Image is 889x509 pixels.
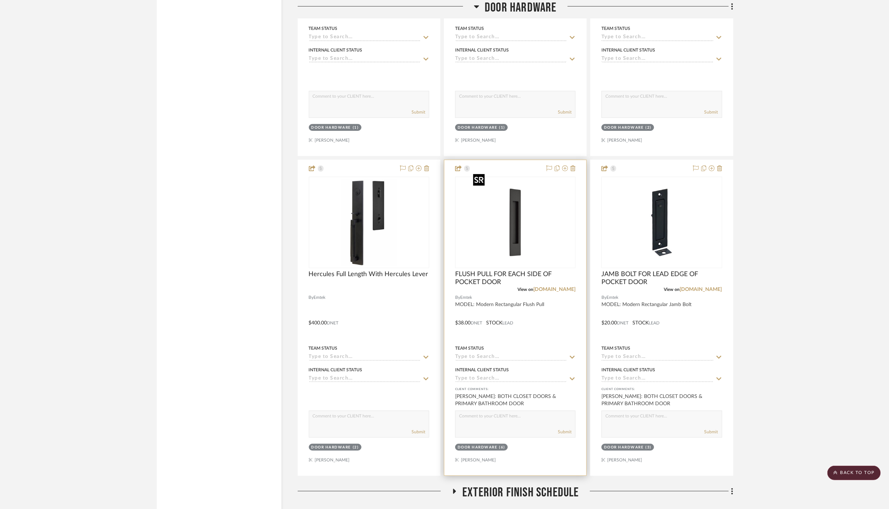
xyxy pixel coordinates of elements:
input: Type to Search… [455,56,567,63]
span: By [601,294,606,301]
img: JAMB BOLT FOR LEAD EDGE OF POCKET DOOR [617,177,707,267]
div: Internal Client Status [601,367,655,373]
div: (1) [353,125,359,130]
div: DOOR HARDWARE [604,125,644,130]
input: Type to Search… [601,354,713,361]
input: Type to Search… [309,354,421,361]
input: Type to Search… [455,354,567,361]
div: (2) [646,125,652,130]
span: Emtek [606,294,618,301]
a: [DOMAIN_NAME] [533,287,575,292]
div: DOOR HARDWARE [311,125,351,130]
div: DOOR HARDWARE [458,125,498,130]
span: FLUSH PULL FOR EACH SIDE OF POCKET DOOR [455,270,575,286]
span: JAMB BOLT FOR LEAD EDGE OF POCKET DOOR [601,270,722,286]
button: Submit [558,429,572,435]
div: (3) [646,445,652,450]
div: [PERSON_NAME]: BOTH CLOSET DOORS & PRIMARY BATHROOM DOOR [601,393,722,407]
span: By [455,294,460,301]
button: Submit [704,109,718,115]
button: Submit [558,109,572,115]
div: (1) [499,125,505,130]
input: Type to Search… [455,34,567,41]
input: Type to Search… [601,56,713,63]
button: Submit [412,429,425,435]
div: (2) [353,445,359,450]
div: DOOR HARDWARE [604,445,644,450]
img: FLUSH PULL FOR EACH SIDE OF POCKET DOOR [470,177,560,267]
span: Emtek [460,294,472,301]
input: Type to Search… [309,34,421,41]
input: Type to Search… [601,34,713,41]
input: Type to Search… [601,376,713,382]
div: DOOR HARDWARE [311,445,351,450]
span: View on [517,287,533,292]
span: Hercules Full Length With Hercules Lever [309,270,428,278]
div: Team Status [455,345,484,351]
button: Submit [704,429,718,435]
div: Team Status [309,25,338,32]
div: Team Status [455,25,484,32]
div: Team Status [601,25,630,32]
div: Internal Client Status [455,47,509,53]
span: View on [664,287,680,292]
div: Internal Client Status [601,47,655,53]
div: Internal Client Status [455,367,509,373]
input: Type to Search… [309,56,421,63]
div: [PERSON_NAME]: BOTH CLOSET DOORS & PRIMARY BATHROOM DOOR [455,393,575,407]
div: 0 [455,177,575,268]
input: Type to Search… [455,376,567,382]
div: Team Status [309,345,338,351]
div: Team Status [601,345,630,351]
input: Type to Search… [309,376,421,382]
scroll-to-top-button: BACK TO TOP [827,466,881,480]
span: Emtek [314,294,326,301]
div: Internal Client Status [309,47,363,53]
a: [DOMAIN_NAME] [680,287,722,292]
div: Internal Client Status [309,367,363,373]
span: By [309,294,314,301]
img: Hercules Full Length With Hercules Lever [341,177,397,267]
button: Submit [412,109,425,115]
div: DOOR HARDWARE [458,445,498,450]
div: (6) [499,445,505,450]
span: EXTERIOR FINISH SCHEDULE [462,485,579,500]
